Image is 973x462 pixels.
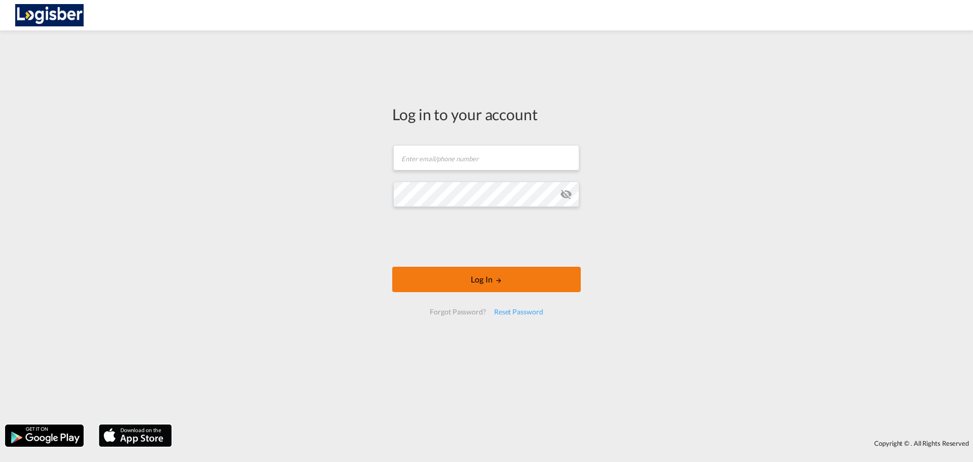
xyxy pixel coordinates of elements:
[392,103,581,125] div: Log in to your account
[393,145,579,170] input: Enter email/phone number
[177,435,973,452] div: Copyright © . All Rights Reserved
[560,188,572,200] md-icon: icon-eye-off
[392,267,581,292] button: LOGIN
[409,217,564,257] iframe: reCAPTCHA
[98,423,173,448] img: apple.png
[15,4,84,27] img: d7a75e507efd11eebffa5922d020a472.png
[490,303,547,321] div: Reset Password
[426,303,490,321] div: Forgot Password?
[4,423,85,448] img: google.png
